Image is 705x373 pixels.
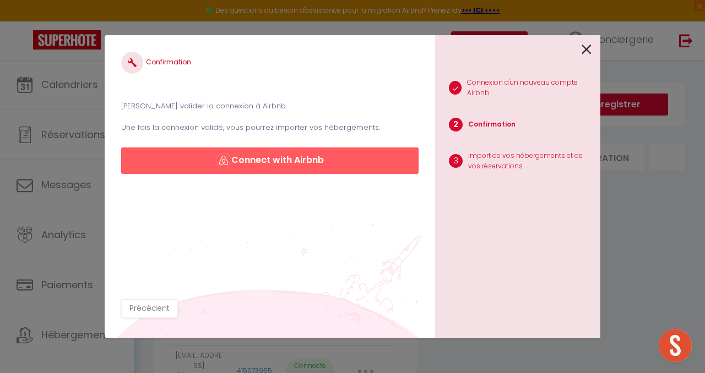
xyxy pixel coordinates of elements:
[449,118,463,131] span: 2
[121,101,419,112] p: [PERSON_NAME] valider la connexion à Airbnb.
[121,122,419,133] p: Une fois la connexion validé, vous pourrez importer vos hébergements.
[468,119,516,130] p: Confirmation
[449,154,463,168] span: 3
[659,329,692,362] div: Ouvrir le chat
[121,147,419,174] button: Connect with Airbnb
[467,78,592,98] p: Connexion d'un nouveau compte Airbnb
[468,151,592,172] p: Import de vos hébergements et de vos réservations
[121,299,178,318] button: Précédent
[121,52,419,74] h4: Confirmation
